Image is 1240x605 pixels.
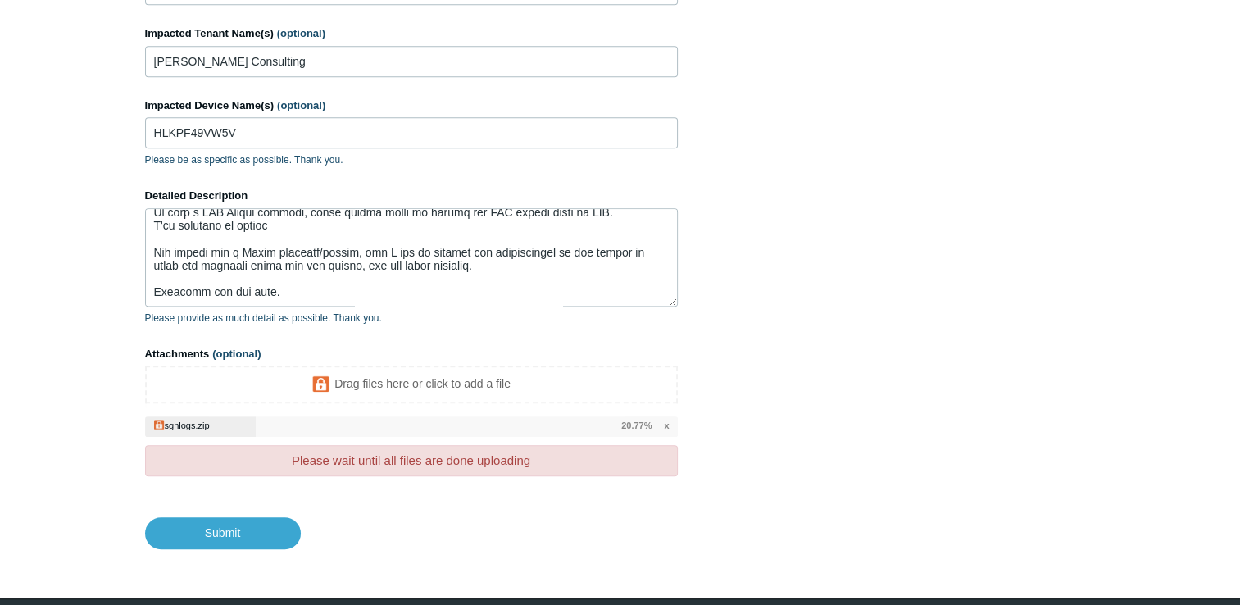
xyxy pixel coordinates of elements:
div: Please wait until all files are done uploading [145,445,678,477]
label: Impacted Device Name(s) [145,98,678,114]
label: Detailed Description [145,188,678,204]
span: 20.77% [621,419,652,433]
label: Impacted Tenant Name(s) [145,25,678,42]
p: Please be as specific as possible. Thank you. [145,152,678,167]
span: (optional) [277,99,325,111]
span: (optional) [277,27,325,39]
label: Attachments [145,346,678,362]
span: (optional) [212,348,261,360]
span: x [664,419,669,433]
p: Please provide as much detail as possible. Thank you. [145,311,678,325]
input: Submit [145,517,301,548]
